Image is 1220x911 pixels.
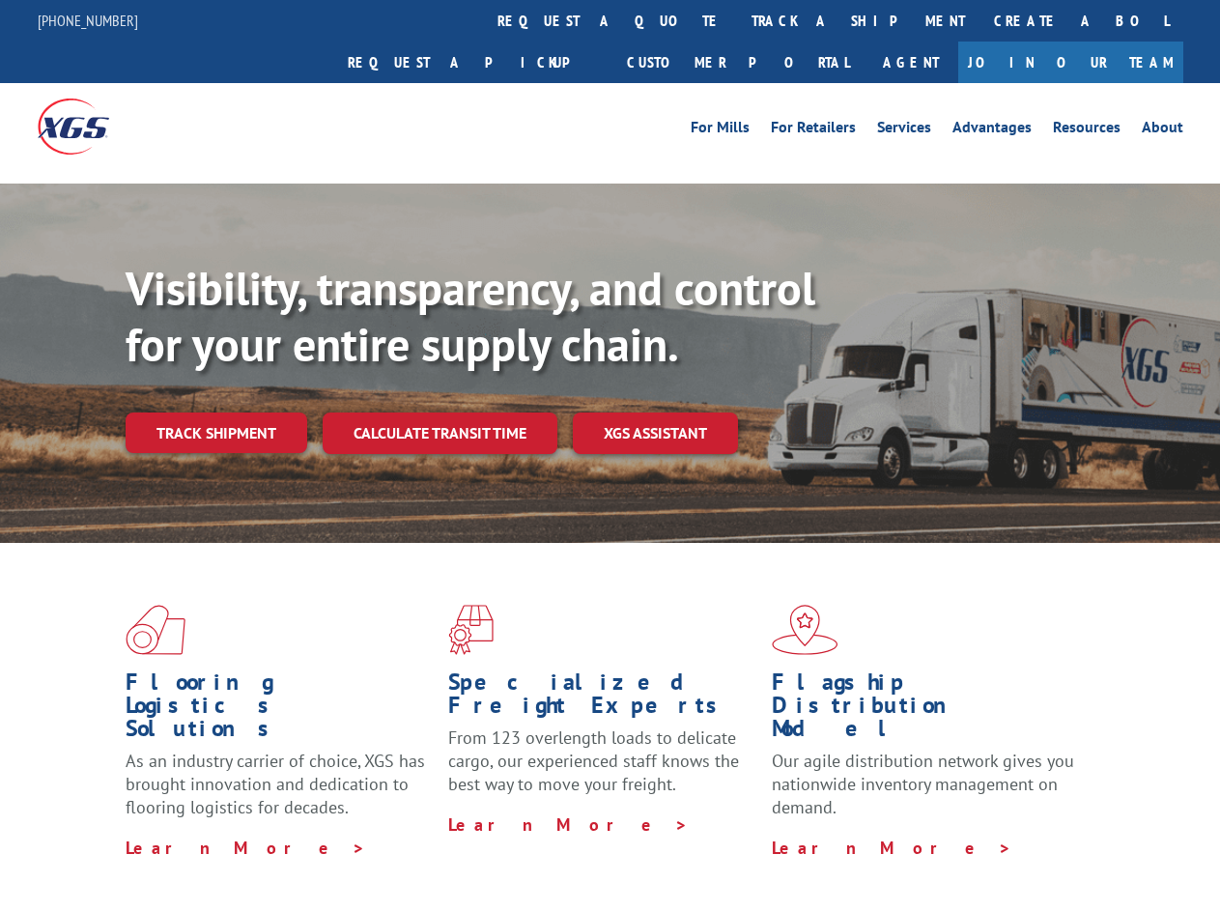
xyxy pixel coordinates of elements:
[691,120,750,141] a: For Mills
[952,120,1032,141] a: Advantages
[323,413,557,454] a: Calculate transit time
[126,258,815,374] b: Visibility, transparency, and control for your entire supply chain.
[126,837,366,859] a: Learn More >
[1053,120,1121,141] a: Resources
[958,42,1183,83] a: Join Our Team
[333,42,612,83] a: Request a pickup
[126,670,434,750] h1: Flooring Logistics Solutions
[771,120,856,141] a: For Retailers
[448,726,756,812] p: From 123 overlength loads to delicate cargo, our experienced staff knows the best way to move you...
[877,120,931,141] a: Services
[1142,120,1183,141] a: About
[448,605,494,655] img: xgs-icon-focused-on-flooring-red
[772,605,838,655] img: xgs-icon-flagship-distribution-model-red
[448,670,756,726] h1: Specialized Freight Experts
[612,42,864,83] a: Customer Portal
[126,605,185,655] img: xgs-icon-total-supply-chain-intelligence-red
[126,413,307,453] a: Track shipment
[772,837,1012,859] a: Learn More >
[573,413,738,454] a: XGS ASSISTANT
[126,750,425,818] span: As an industry carrier of choice, XGS has brought innovation and dedication to flooring logistics...
[448,813,689,836] a: Learn More >
[38,11,138,30] a: [PHONE_NUMBER]
[864,42,958,83] a: Agent
[772,670,1080,750] h1: Flagship Distribution Model
[772,750,1074,818] span: Our agile distribution network gives you nationwide inventory management on demand.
